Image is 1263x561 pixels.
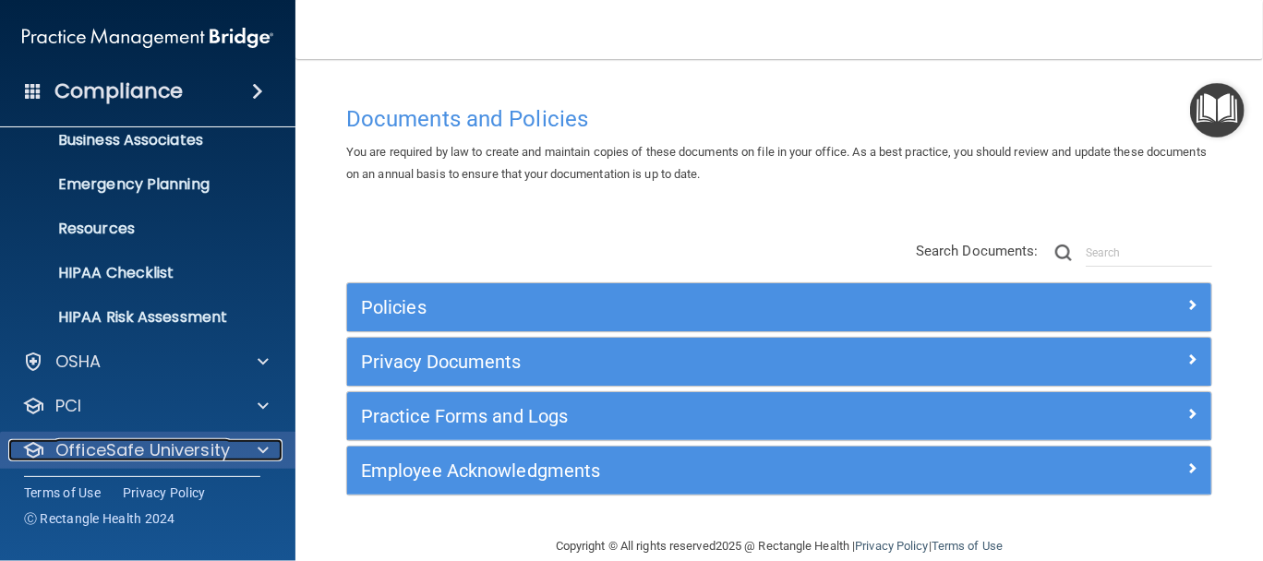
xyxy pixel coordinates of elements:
p: PCI [55,395,81,417]
a: Terms of Use [932,539,1003,553]
p: Business Associates [12,131,264,149]
h5: Employee Acknowledgments [361,460,981,481]
span: Search Documents: [916,243,1039,259]
img: ic-search.3b580494.png [1055,245,1072,261]
span: Ⓒ Rectangle Health 2024 [24,509,175,528]
input: Search [1086,239,1212,267]
p: HIPAA Risk Assessment [12,308,264,327]
a: Privacy Documents [361,347,1197,376]
h5: Practice Forms and Logs [361,406,981,426]
a: Privacy Policy [123,483,206,502]
p: Emergency Planning [12,175,264,194]
a: Practice Forms and Logs [361,401,1197,431]
a: Employee Acknowledgments [361,456,1197,485]
a: Terms of Use [24,483,101,502]
p: Resources [12,220,264,238]
h5: Policies [361,297,981,317]
p: OfficeSafe University [55,439,230,461]
span: You are required by law to create and maintain copies of these documents on file in your office. ... [346,145,1207,181]
a: Privacy Policy [855,539,928,553]
h4: Documents and Policies [346,107,1212,131]
p: HIPAA Checklist [12,264,264,282]
a: OfficeSafe University [22,439,269,461]
h4: Compliance [54,78,183,104]
button: Open Resource Center [1190,83,1245,137]
img: PMB logo [22,19,273,56]
a: PCI [22,395,269,417]
p: OSHA [55,351,102,373]
a: OSHA [22,351,269,373]
h5: Privacy Documents [361,352,981,372]
a: Policies [361,292,1197,322]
